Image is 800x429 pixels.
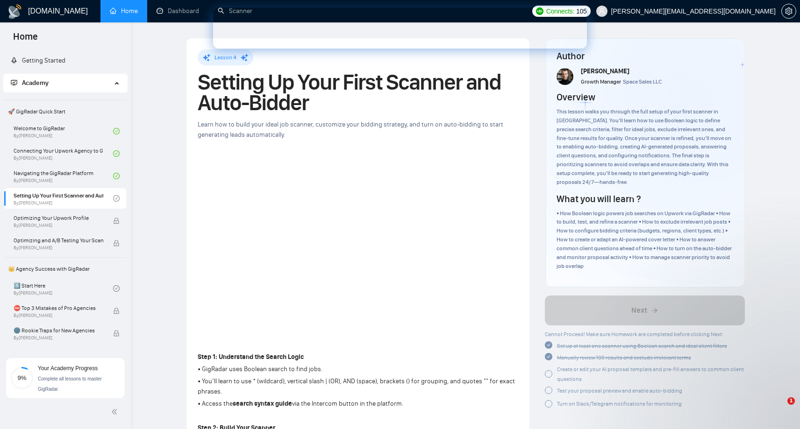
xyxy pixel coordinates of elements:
[7,4,22,19] img: logo
[198,120,503,139] span: Learn how to build your ideal job scanner, customize your bidding strategy, and turn on auto-bidd...
[113,285,120,292] span: check-circle
[581,78,621,85] span: Growth Manager
[557,107,734,187] div: This lesson walks you through the full setup of your first scanner in [GEOGRAPHIC_DATA]. You’ll l...
[557,91,595,104] h4: Overview
[113,150,120,157] span: check-circle
[198,399,518,409] p: • Access the via the Intercom button in the platform.
[6,30,45,49] span: Home
[11,79,17,86] span: fund-projection-screen
[113,128,120,134] span: check-circle
[14,166,113,186] a: Navigating the GigRadar PlatformBy[PERSON_NAME]
[198,353,304,361] strong: Step 1: Understand the Search Logic
[14,223,103,228] span: By [PERSON_NAME]
[557,343,727,349] span: Set up at least one scanner using Boolean search and ideal client filters
[545,295,745,325] button: Next
[214,54,236,61] span: Lesson 4
[14,213,103,223] span: Optimizing Your Upwork Profile
[576,6,586,16] span: 105
[198,364,518,374] p: • GigRadar uses Boolean search to find jobs.
[545,331,723,338] span: Cannot Proceed! Make sure Homework are completed before clicking Next:
[22,79,49,87] span: Academy
[11,56,65,64] a: rocketGetting Started
[599,8,605,14] span: user
[781,4,796,19] button: setting
[14,236,103,245] span: Optimizing and A/B Testing Your Scanner for Better Results
[557,354,691,361] span: Manually review 100 results and exclude irrelevant terms
[545,341,552,349] span: check-circle
[14,188,113,209] a: Setting Up Your First Scanner and Auto-BidderBy[PERSON_NAME]
[546,6,574,16] span: Connects:
[781,7,796,15] a: setting
[233,400,292,408] strong: search syntax guide
[557,68,573,85] img: vlad-t.jpg
[14,278,113,299] a: 1️⃣ Start HereBy[PERSON_NAME]
[4,102,126,121] span: 🚀 GigRadar Quick Start
[623,78,662,85] span: Space Sales LLC
[768,397,791,420] iframe: Intercom live chat
[198,155,518,335] iframe: To enrich screen reader interactions, please activate Accessibility in Grammarly extension settings
[14,326,103,335] span: 🌚 Rookie Traps for New Agencies
[157,7,199,15] a: dashboardDashboard
[14,313,103,318] span: By [PERSON_NAME]
[4,260,126,278] span: 👑 Agency Success with GigRadar
[557,366,744,382] span: Create or edit your AI proposal template and pre-fill answers to common client questions
[218,7,252,15] a: searchScanner
[787,397,795,405] span: 1
[581,67,629,75] span: [PERSON_NAME]
[557,49,734,63] h4: Author
[113,195,120,202] span: check-circle
[14,303,103,313] span: ⛔ Top 3 Mistakes of Pro Agencies
[14,121,113,141] a: Welcome to GigRadarBy[PERSON_NAME]
[14,245,103,251] span: By [PERSON_NAME]
[14,335,103,341] span: By [PERSON_NAME]
[113,330,120,337] span: lock
[557,401,682,407] span: Turn on Slack/Telegram notifications for monitoring
[11,375,33,381] span: 9%
[38,376,102,392] span: Complete all lessons to master GigRadar.
[11,79,49,87] span: Academy
[113,308,120,314] span: lock
[782,7,796,15] span: setting
[3,51,127,70] li: Getting Started
[631,305,647,316] span: Next
[38,365,98,372] span: Your Academy Progress
[545,353,552,360] span: check-circle
[213,7,587,49] iframe: Intercom live chat banner
[198,376,518,397] p: • You’ll learn to use * (wildcard), vertical slash | (OR), AND (space), brackets () for grouping,...
[113,173,120,179] span: check-circle
[557,387,682,394] span: Test your proposal preview and enable auto-bidding
[198,72,518,113] h1: Setting Up Your First Scanner and Auto-Bidder
[113,240,120,246] span: lock
[111,407,121,416] span: double-left
[14,143,113,164] a: Connecting Your Upwork Agency to GigRadarBy[PERSON_NAME]
[557,192,641,205] h4: What you will learn ?
[557,209,734,271] div: • How Boolean logic powers job searches on Upwork via GigRadar • How to build, test, and refine a...
[113,218,120,224] span: lock
[110,7,138,15] a: homeHome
